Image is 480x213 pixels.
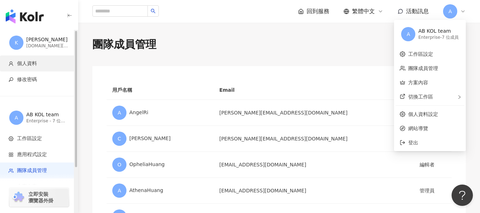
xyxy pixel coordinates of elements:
span: 修改密碼 [17,76,37,83]
span: 應用程式設定 [17,151,47,158]
span: O [117,161,121,169]
td: 編輯者 [414,152,452,178]
div: Enterprise - 7 位成員 [26,118,69,124]
span: 切換工作區 [408,94,433,100]
span: A [407,30,410,38]
span: 回到服務 [307,7,329,15]
span: C [118,135,121,143]
td: [EMAIL_ADDRESS][DOMAIN_NAME] [214,178,414,204]
td: [PERSON_NAME][EMAIL_ADDRESS][DOMAIN_NAME] [214,126,414,152]
a: 個人資料設定 [408,111,438,117]
span: 活動訊息 [406,8,429,15]
th: Email [214,80,414,100]
span: 工作區設定 [17,135,42,142]
span: 立即安裝 瀏覽器外掛 [28,191,53,204]
span: 網站導覽 [408,124,460,132]
a: chrome extension立即安裝 瀏覽器外掛 [9,188,69,207]
span: A [15,114,18,122]
div: [PERSON_NAME] [112,132,208,146]
a: 方案內容 [408,80,428,85]
div: AB KOL team [26,111,69,118]
span: right [457,95,462,99]
span: A [118,109,121,117]
div: AB KOL team [418,28,459,35]
td: [EMAIL_ADDRESS][DOMAIN_NAME] [214,152,414,178]
span: 個人資料 [17,60,37,67]
div: [PERSON_NAME] [26,36,69,43]
div: AngelRi [112,106,208,120]
div: OpheliaHuang [112,158,208,172]
span: A [448,7,452,15]
span: K [15,39,18,47]
div: 團隊成員管理 [92,37,466,52]
span: search [151,9,156,14]
iframe: Help Scout Beacon - Open [452,185,473,206]
span: 團隊成員管理 [17,167,47,174]
span: 登出 [408,140,418,145]
span: 繁體中文 [352,7,375,15]
span: A [118,187,121,195]
span: user [9,61,14,66]
td: 管理員 [414,178,452,204]
img: chrome extension [11,192,25,203]
span: appstore [9,152,14,157]
div: AthenaHuang [112,183,208,198]
a: 團隊成員管理 [408,65,438,71]
td: [PERSON_NAME][EMAIL_ADDRESS][DOMAIN_NAME] [214,100,414,126]
a: 回到服務 [298,7,329,15]
div: [DOMAIN_NAME][EMAIL_ADDRESS][DOMAIN_NAME] [26,43,69,49]
img: logo [6,9,44,23]
span: key [9,77,14,82]
th: 用戶名稱 [107,80,214,100]
a: 工作區設定 [408,51,433,57]
div: Enterprise - 7 位成員 [418,34,459,41]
